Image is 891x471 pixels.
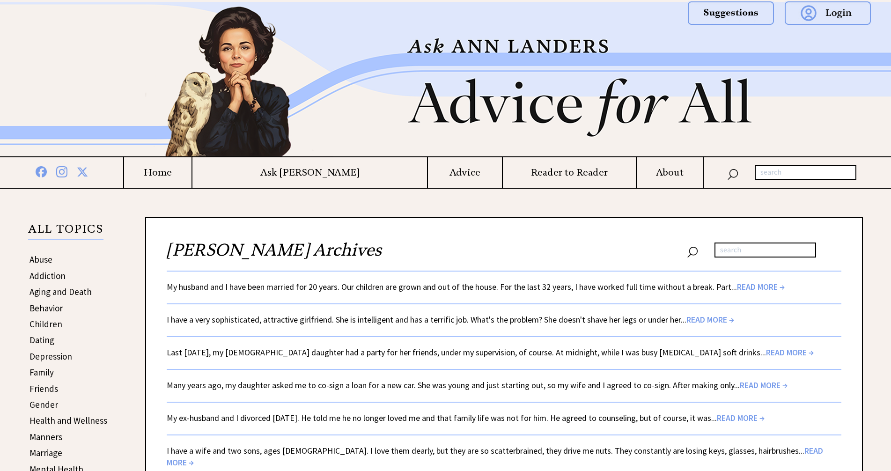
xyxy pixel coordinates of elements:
[29,383,58,394] a: Friends
[29,270,66,281] a: Addiction
[727,167,738,180] img: search_nav.png
[29,367,54,378] a: Family
[755,165,856,180] input: search
[124,167,191,178] a: Home
[29,286,92,297] a: Aging and Death
[167,239,841,271] h2: [PERSON_NAME] Archives
[56,164,67,177] img: instagram%20blue.png
[766,347,814,358] span: READ MORE →
[740,380,788,390] span: READ MORE →
[77,165,88,177] img: x%20blue.png
[29,302,63,314] a: Behavior
[29,254,52,265] a: Abuse
[29,447,62,458] a: Marriage
[109,2,783,156] img: header2b_v1.png
[167,412,765,423] a: My ex-husband and I divorced [DATE]. He told me he no longer loved me and that family life was no...
[428,167,502,178] a: Advice
[637,167,703,178] a: About
[29,351,72,362] a: Depression
[192,167,427,178] a: Ask [PERSON_NAME]
[36,164,47,177] img: facebook%20blue.png
[687,244,698,258] img: search_nav.png
[29,318,62,330] a: Children
[783,2,788,156] img: right_new2.png
[717,412,765,423] span: READ MORE →
[29,399,58,410] a: Gender
[167,347,814,358] a: Last [DATE], my [DEMOGRAPHIC_DATA] daughter had a party for her friends, under my supervision, of...
[28,224,103,240] p: ALL TOPICS
[503,167,635,178] a: Reader to Reader
[167,445,823,468] a: I have a wife and two sons, ages [DEMOGRAPHIC_DATA]. I love them dearly, but they are so scatterb...
[688,1,774,25] img: suggestions.png
[167,281,785,292] a: My husband and I have been married for 20 years. Our children are grown and out of the house. For...
[686,314,734,325] span: READ MORE →
[737,281,785,292] span: READ MORE →
[785,1,871,25] img: login.png
[714,243,816,258] input: search
[167,380,788,390] a: Many years ago, my daughter asked me to co-sign a loan for a new car. She was young and just star...
[29,431,62,442] a: Manners
[167,314,734,325] a: I have a very sophisticated, attractive girlfriend. She is intelligent and has a terrific job. Wh...
[29,334,54,346] a: Dating
[29,415,107,426] a: Health and Wellness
